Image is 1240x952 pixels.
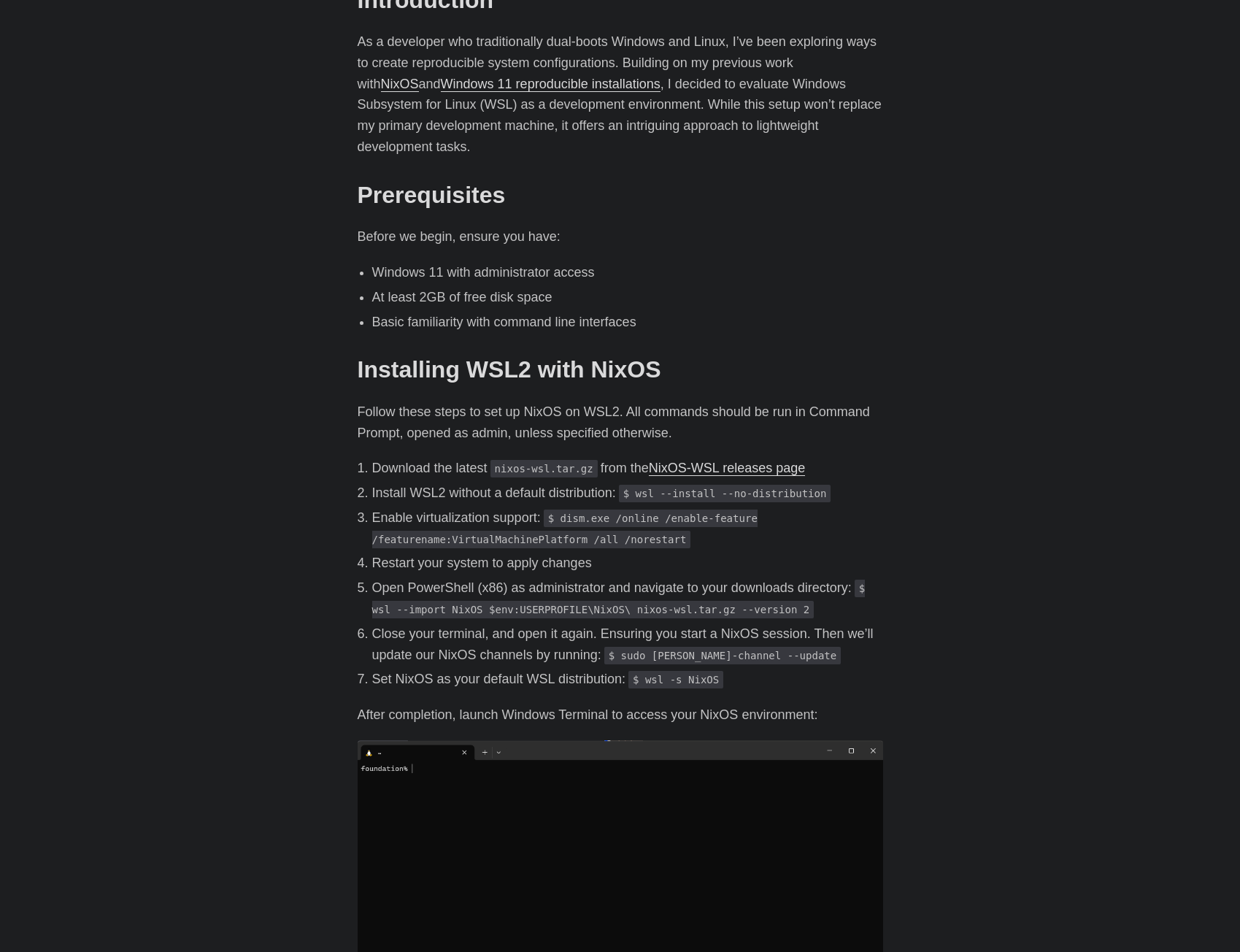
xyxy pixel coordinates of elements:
[358,705,883,726] p: After completion, launch Windows Terminal to access your NixOS environment:
[441,77,661,91] a: Windows 11 reproducible installations
[649,461,805,475] a: NixOS-WSL releases page
[358,402,883,444] p: Follow these steps to set up NixOS on WSL2. All commands should be run in Command Prompt, opened ...
[358,356,883,383] h2: Installing WSL2 with NixOS
[372,623,883,666] p: Close your terminal, and open it again. Ensuring you start a NixOS session. Then we’ll update our...
[604,647,842,664] code: $ sudo [PERSON_NAME]-channel --update
[381,77,419,91] a: NixOS
[358,31,883,158] p: As a developer who traditionally dual-boots Windows and Linux, I’ve been exploring ways to create...
[372,577,883,620] p: Open PowerShell (x86) as administrator and navigate to your downloads directory:
[372,312,883,333] li: Basic familiarity with command line interfaces
[372,458,883,479] p: Download the latest from the
[619,485,831,502] code: $ wsl --install --no-distribution
[372,262,883,283] li: Windows 11 with administrator access
[628,671,723,688] code: $ wsl -s NixOS
[372,507,883,550] p: Enable virtualization support:
[358,226,883,247] p: Before we begin, ensure you have:
[372,483,883,504] p: Install WSL2 without a default distribution:
[372,553,883,574] p: Restart your system to apply changes
[372,287,883,308] li: At least 2GB of free disk space
[372,669,883,690] p: Set NixOS as your default WSL distribution:
[372,510,758,548] code: $ dism.exe /online /enable-feature /featurename:VirtualMachinePlatform /all /norestart
[490,460,598,477] code: nixos-wsl.tar.gz
[358,181,883,209] h2: Prerequisites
